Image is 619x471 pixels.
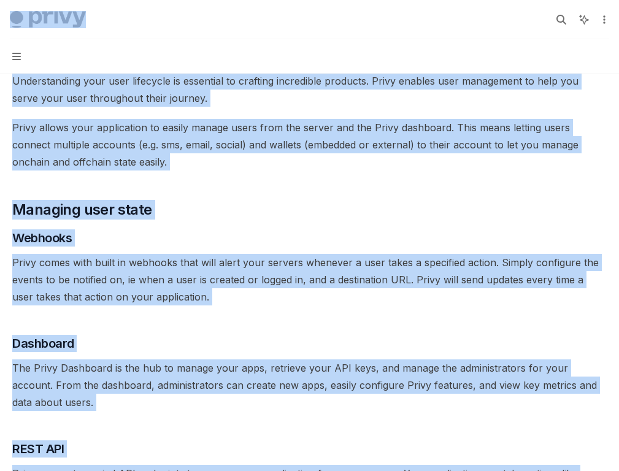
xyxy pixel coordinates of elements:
span: Dashboard [12,335,74,352]
span: Privy allows your application to easily manage users from the server and the Privy dashboard. Thi... [12,119,607,170]
span: Privy comes with built in webhooks that will alert your servers whenever a user takes a specified... [12,254,607,305]
img: light logo [10,11,86,28]
span: Understanding your user lifecycle is essential to crafting incredible products. Privy enables use... [12,72,607,107]
span: REST API [12,440,64,458]
span: Webhooks [12,229,72,247]
button: More actions [597,11,609,28]
span: The Privy Dashboard is the hub to manage your apps, retrieve your API keys, and manage the admini... [12,359,607,411]
span: Managing user state [12,200,152,220]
